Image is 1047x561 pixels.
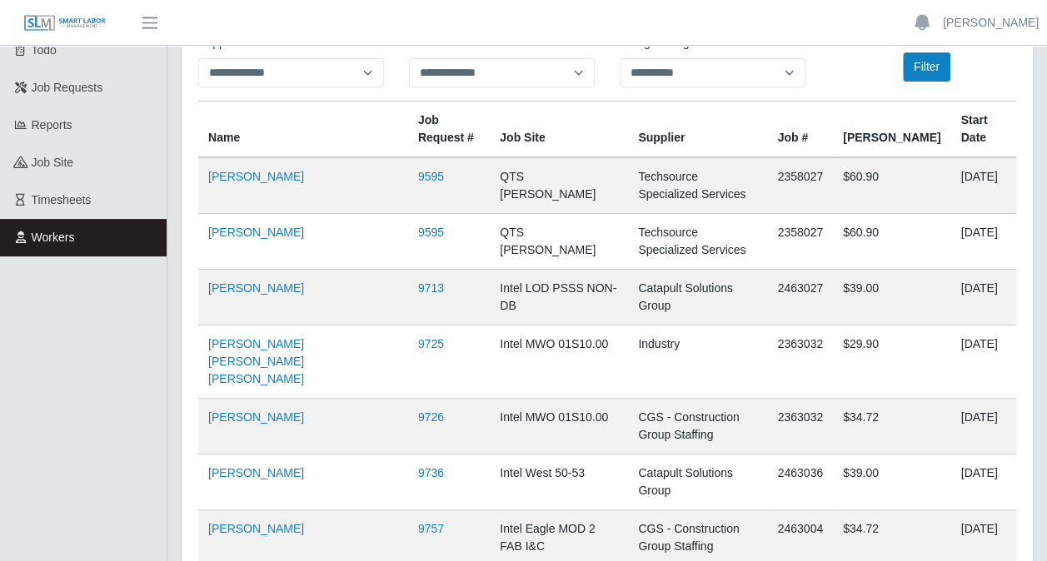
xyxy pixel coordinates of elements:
span: Job Requests [32,81,103,94]
td: [DATE] [950,157,1016,214]
td: Catapult Solutions Group [628,270,767,325]
span: job site [32,156,74,169]
span: Workers [32,231,75,244]
td: CGS - Construction Group Staffing [628,399,767,454]
span: Todo [32,43,57,57]
td: $39.00 [833,270,950,325]
a: [PERSON_NAME] [208,226,304,239]
a: 9757 [418,522,444,535]
th: Start Date [950,102,1016,158]
a: [PERSON_NAME] [208,281,304,295]
td: Intel MWO 01S10.00 [490,399,628,454]
td: [DATE] [950,454,1016,510]
img: SLM Logo [23,14,107,32]
td: 2363032 [767,399,833,454]
td: $34.72 [833,399,950,454]
td: Techsource Specialized Services [628,214,767,270]
td: [DATE] [950,325,1016,399]
td: 2358027 [767,214,833,270]
a: 9736 [418,466,444,479]
a: [PERSON_NAME] [208,522,304,535]
td: $39.00 [833,454,950,510]
th: Job Request # [408,102,490,158]
td: QTS [PERSON_NAME] [490,157,628,214]
a: 9713 [418,281,444,295]
td: Intel MWO 01S10.00 [490,325,628,399]
td: 2358027 [767,157,833,214]
td: 2363032 [767,325,833,399]
span: Timesheets [32,193,92,206]
a: [PERSON_NAME] [208,410,304,424]
td: [DATE] [950,399,1016,454]
td: Industry [628,325,767,399]
td: [DATE] [950,214,1016,270]
td: Catapult Solutions Group [628,454,767,510]
a: 9595 [418,170,444,183]
a: [PERSON_NAME] [208,170,304,183]
th: Supplier [628,102,767,158]
button: Filter [903,52,950,82]
th: Job # [767,102,833,158]
td: $29.90 [833,325,950,399]
td: Intel West 50-53 [490,454,628,510]
th: job site [490,102,628,158]
td: Intel LOD PSSS NON-DB [490,270,628,325]
th: Name [198,102,408,158]
td: 2463027 [767,270,833,325]
th: [PERSON_NAME] [833,102,950,158]
a: 9595 [418,226,444,239]
td: Techsource Specialized Services [628,157,767,214]
td: $60.90 [833,214,950,270]
a: [PERSON_NAME] [PERSON_NAME] [PERSON_NAME] [208,337,304,385]
a: 9726 [418,410,444,424]
span: Reports [32,118,72,132]
td: [DATE] [950,270,1016,325]
a: 9725 [418,337,444,350]
a: [PERSON_NAME] [943,14,1039,32]
td: $60.90 [833,157,950,214]
td: 2463036 [767,454,833,510]
a: [PERSON_NAME] [208,466,304,479]
td: QTS [PERSON_NAME] [490,214,628,270]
